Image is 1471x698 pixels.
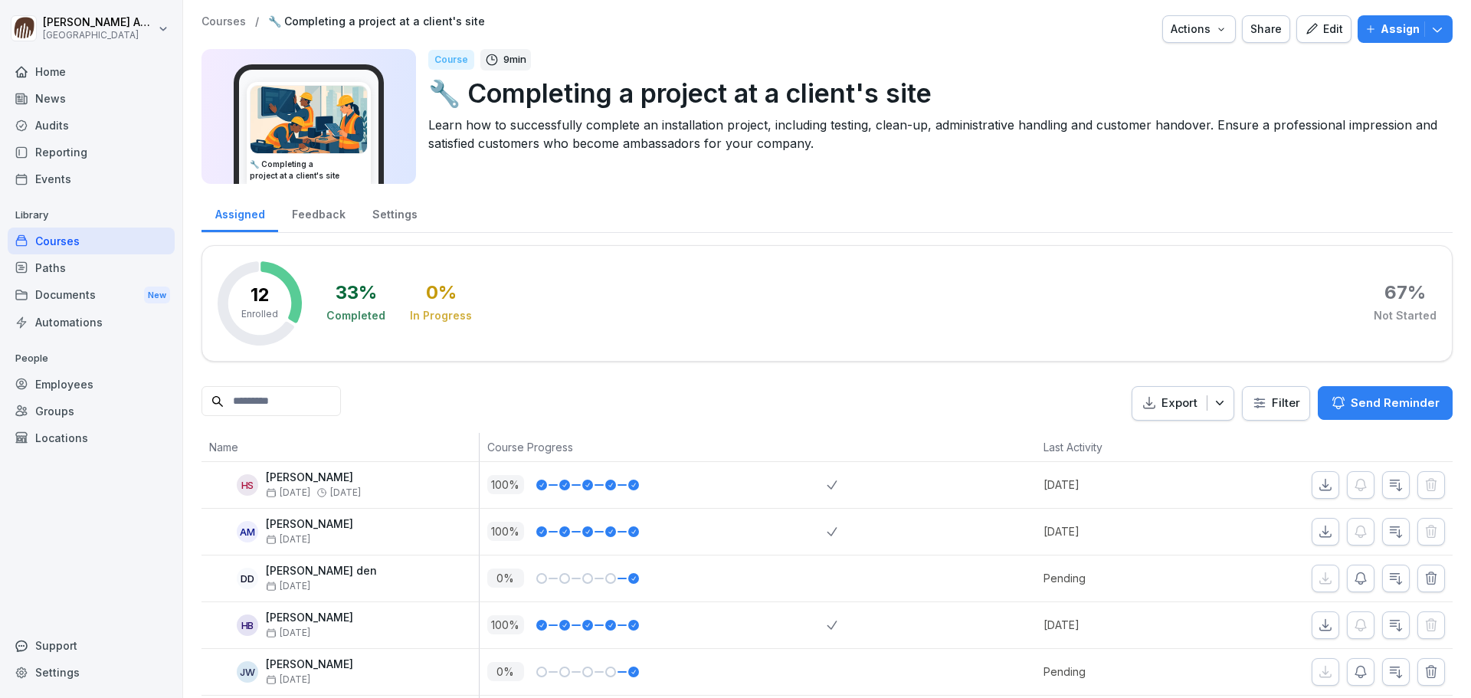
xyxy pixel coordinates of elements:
p: [DATE] [1043,617,1210,633]
p: [DATE] [1043,477,1210,493]
a: Locations [8,424,175,451]
div: Support [8,632,175,659]
a: Settings [8,659,175,686]
p: People [8,346,175,371]
p: [PERSON_NAME] [266,658,353,671]
span: [DATE] [266,534,310,545]
div: 67 % [1384,283,1426,302]
p: [PERSON_NAME] Andreasen [43,16,155,29]
a: Employees [8,371,175,398]
p: Name [209,439,471,455]
span: [DATE] [266,581,310,591]
img: d7emgzj6kk9eqhpx81vf2kik.png [251,86,367,153]
button: Share [1242,15,1290,43]
div: New [144,287,170,304]
p: Course Progress [487,439,820,455]
a: Events [8,165,175,192]
p: [PERSON_NAME] [266,471,361,484]
p: 🔧 Completing a project at a client's site [428,74,1440,113]
a: Reporting [8,139,175,165]
div: Actions [1171,21,1227,38]
div: JW [237,661,258,683]
a: Assigned [201,193,278,232]
a: Groups [8,398,175,424]
div: In Progress [410,308,472,323]
p: Export [1161,395,1197,412]
a: Audits [8,112,175,139]
div: AM [237,521,258,542]
p: [PERSON_NAME] den [266,565,377,578]
div: Documents [8,281,175,310]
p: [GEOGRAPHIC_DATA] [43,30,155,41]
a: Automations [8,309,175,336]
span: [DATE] [266,628,310,638]
div: HS [237,474,258,496]
p: 0 % [487,569,524,588]
a: Feedback [278,193,359,232]
p: Pending [1043,664,1210,680]
p: Pending [1043,570,1210,586]
a: News [8,85,175,112]
div: HB [237,614,258,636]
span: [DATE] [266,674,310,685]
div: Edit [1305,21,1343,38]
p: Learn how to successfully complete an installation project, including testing, clean-up, administ... [428,116,1440,152]
button: Edit [1296,15,1351,43]
div: 0 % [426,283,457,302]
p: 100 % [487,615,524,634]
p: / [255,15,259,28]
button: Send Reminder [1318,386,1453,420]
div: Filter [1252,395,1300,411]
span: [DATE] [330,487,361,498]
p: Assign [1381,21,1420,38]
p: Send Reminder [1351,395,1440,411]
a: Settings [359,193,431,232]
p: [PERSON_NAME] [266,611,353,624]
span: [DATE] [266,487,310,498]
a: Home [8,58,175,85]
div: Course [428,50,474,70]
a: Paths [8,254,175,281]
div: Completed [326,308,385,323]
h3: 🔧 Completing a project at a client's site [250,159,368,182]
p: Last Activity [1043,439,1202,455]
a: Courses [201,15,246,28]
a: 🔧 Completing a project at a client's site [268,15,485,28]
button: Filter [1243,387,1309,420]
div: 33 % [336,283,377,302]
button: Actions [1162,15,1236,43]
p: [PERSON_NAME] [266,518,353,531]
p: 0 % [487,662,524,681]
a: Courses [8,228,175,254]
button: Assign [1358,15,1453,43]
p: Enrolled [241,307,278,321]
a: DocumentsNew [8,281,175,310]
button: Export [1132,386,1234,421]
p: 12 [251,286,270,304]
div: Share [1250,21,1282,38]
p: 9 min [503,52,526,67]
div: Not Started [1374,308,1437,323]
div: Dd [237,568,258,589]
p: [DATE] [1043,523,1210,539]
p: 100 % [487,522,524,541]
p: Library [8,203,175,228]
